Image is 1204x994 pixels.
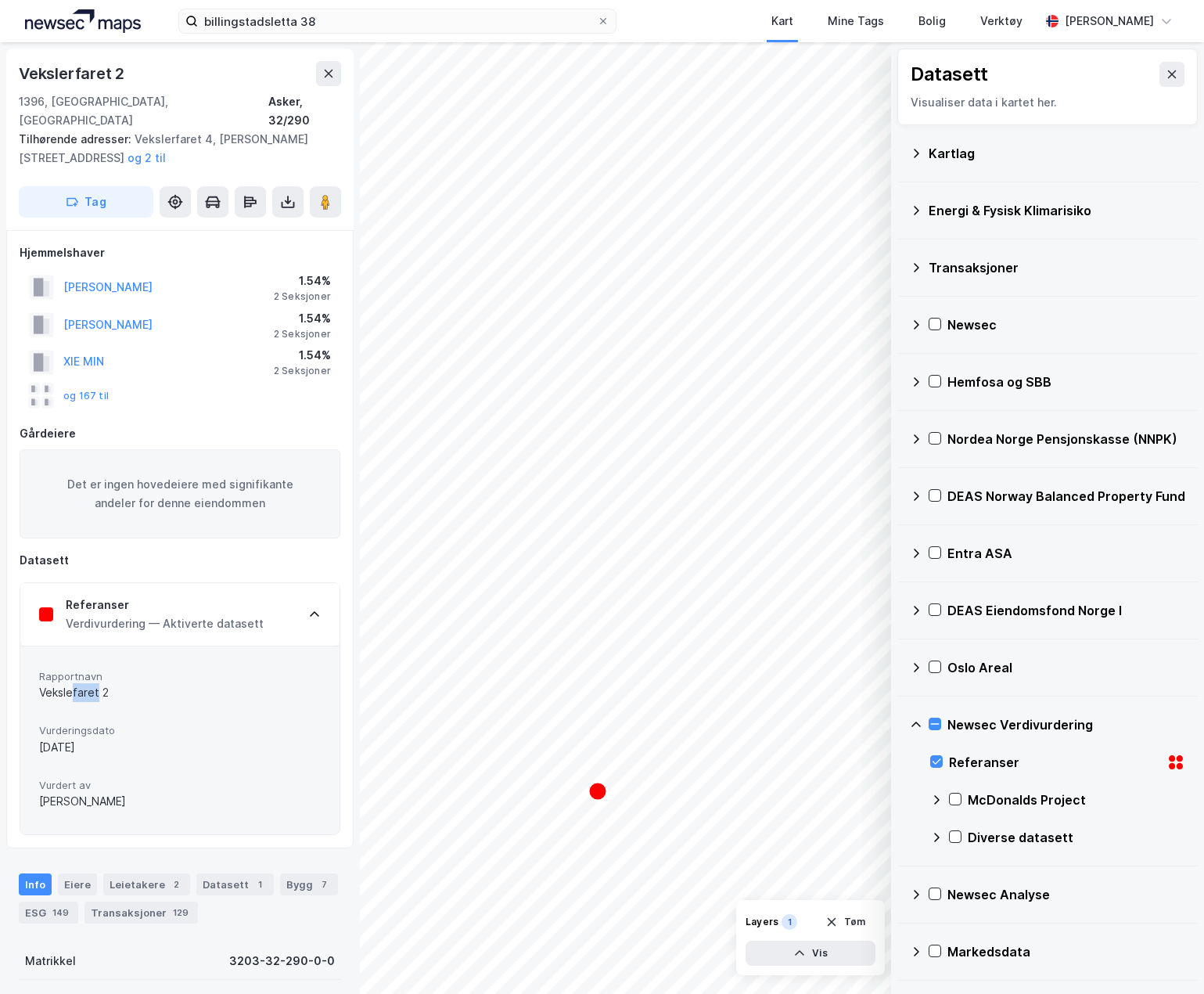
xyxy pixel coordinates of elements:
[19,186,153,218] button: Tag
[198,9,597,33] input: Søk på adresse, matrikkel, gårdeiere, leietakere eller personer
[39,792,321,811] div: [PERSON_NAME]
[39,738,321,757] div: [DATE]
[274,346,331,365] div: 1.54%
[947,373,1185,391] div: Hemfosa og SBB
[947,715,1185,734] div: Newsec Verdivurdering
[39,724,321,737] span: Vurderingsdato
[968,791,1185,809] div: McDonalds Project
[19,873,52,895] div: Info
[20,424,340,443] div: Gårdeiere
[980,12,1023,31] div: Verktøy
[196,873,274,895] div: Datasett
[947,487,1185,506] div: DEAS Norway Balanced Property Fund
[19,130,329,167] div: Vekslerfaret 4, [PERSON_NAME][STREET_ADDRESS]
[947,942,1185,961] div: Markedsdata
[947,315,1185,334] div: Newsec
[947,544,1185,563] div: Entra ASA
[929,258,1185,277] div: Transaksjoner
[771,12,793,31] div: Kart
[25,952,76,971] div: Matrikkel
[103,873,190,895] div: Leietakere
[274,328,331,340] div: 2 Seksjoner
[947,885,1185,904] div: Newsec Analyse
[19,92,268,130] div: 1396, [GEOGRAPHIC_DATA], [GEOGRAPHIC_DATA]
[19,61,128,86] div: Vekslerfaret 2
[25,9,141,33] img: logo.a4113a55bc3d86da70a041830d287a7e.svg
[947,658,1185,677] div: Oslo Areal
[274,309,331,328] div: 1.54%
[168,877,184,892] div: 2
[19,902,78,924] div: ESG
[170,905,192,920] div: 129
[19,132,135,146] span: Tilhørende adresser:
[84,902,198,924] div: Transaksjoner
[316,877,332,892] div: 7
[268,92,341,130] div: Asker, 32/290
[1065,12,1154,31] div: [PERSON_NAME]
[20,449,340,538] div: Det er ingen hovedeiere med signifikante andeler for denne eiendommen
[929,144,1185,163] div: Kartlag
[947,430,1185,448] div: Nordea Norge Pensjonskasse (NNPK)
[39,779,321,792] span: Vurdert av
[20,551,340,570] div: Datasett
[782,914,797,930] div: 1
[39,683,321,702] div: Vekslefaret 2
[280,873,338,895] div: Bygg
[1126,919,1204,994] iframe: Chat Widget
[588,782,607,801] div: Map marker
[66,614,264,633] div: Verdivurdering — Aktiverte datasett
[918,12,946,31] div: Bolig
[66,596,264,614] div: Referanser
[929,201,1185,220] div: Energi & Fysisk Klimarisiko
[911,62,988,87] div: Datasett
[49,905,72,920] div: 149
[39,670,321,683] span: Rapportnavn
[229,952,335,971] div: 3203-32-290-0-0
[911,93,1184,112] div: Visualiser data i kartet her.
[746,916,778,928] div: Layers
[274,290,331,303] div: 2 Seksjoner
[274,272,331,290] div: 1.54%
[815,909,875,935] button: Tøm
[949,753,1160,772] div: Referanser
[968,828,1185,847] div: Diverse datasett
[274,365,331,377] div: 2 Seksjoner
[20,243,340,262] div: Hjemmelshaver
[58,873,97,895] div: Eiere
[1126,919,1204,994] div: Kontrollprogram for chat
[252,877,268,892] div: 1
[746,941,875,966] button: Vis
[828,12,884,31] div: Mine Tags
[947,601,1185,620] div: DEAS Eiendomsfond Norge I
